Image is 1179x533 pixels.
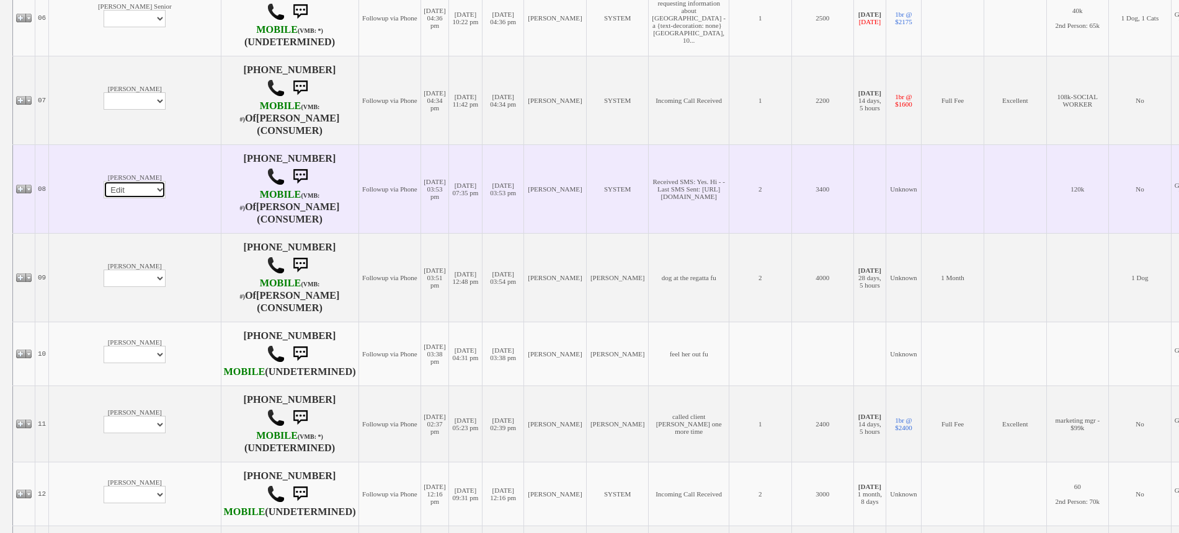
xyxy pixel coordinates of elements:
td: [DATE] 07:35 pm [448,144,483,233]
td: called client [PERSON_NAME] one more time [649,385,729,462]
font: MOBILE [224,506,265,518]
td: 1 Month [922,233,984,322]
img: sms.png [288,341,313,366]
img: call.png [267,167,285,186]
a: 1br @ $2175 [895,11,912,25]
h4: [PHONE_NUMBER] (UNDETERMINED) [224,470,356,518]
td: Followup via Phone [358,233,421,322]
img: call.png [267,79,285,97]
td: Full Fee [922,56,984,144]
td: 1 month, 8 days [854,462,886,526]
td: SYSTEM [586,144,649,233]
td: [PERSON_NAME] [586,322,649,385]
font: MOBILE [260,278,301,289]
img: call.png [267,345,285,363]
td: [DATE] 11:42 pm [448,56,483,144]
b: T-Mobile USA, Inc. [240,100,320,124]
td: dog at the regatta fu [649,233,729,322]
font: MOBILE [256,430,298,441]
td: [PERSON_NAME] [524,385,587,462]
img: sms.png [288,76,313,100]
td: [DATE] 12:16 pm [483,462,524,526]
td: [DATE] 12:16 pm [421,462,448,526]
b: [DATE] [858,483,881,490]
img: call.png [267,2,285,21]
td: [PERSON_NAME] [49,144,221,233]
td: [PERSON_NAME] [524,462,587,526]
font: MOBILE [260,100,301,112]
td: [PERSON_NAME] [524,233,587,322]
td: 28 days, 5 hours [854,233,886,322]
font: (VMB: #) [240,192,320,211]
td: 3400 [791,144,854,233]
td: Followup via Phone [358,385,421,462]
b: Verizon Wireless [256,430,323,441]
td: 11 [35,385,49,462]
td: Unknown [886,144,922,233]
td: [DATE] 12:48 pm [448,233,483,322]
td: Received SMS: Yes. Hi - - Last SMS Sent: [URL][DOMAIN_NAME] [649,144,729,233]
td: Unknown [886,233,922,322]
h4: [PHONE_NUMBER] (UNDETERMINED) [224,394,356,454]
td: [DATE] 03:51 pm [421,233,448,322]
h4: [PHONE_NUMBER] Of (CONSUMER) [224,64,356,136]
td: [DATE] 03:38 pm [421,322,448,385]
td: 2 [729,144,791,233]
img: call.png [267,256,285,275]
td: [DATE] 03:53 pm [483,144,524,233]
td: [PERSON_NAME] [49,56,221,144]
img: call.png [267,485,285,503]
b: [PERSON_NAME] [256,290,340,301]
td: 07 [35,56,49,144]
td: [PERSON_NAME] [49,322,221,385]
font: [DATE] [859,18,881,25]
td: 09 [35,233,49,322]
font: MOBILE [260,189,301,200]
td: feel her out fu [649,322,729,385]
a: 1br @ $2400 [895,416,912,431]
td: [DATE] 09:31 pm [448,462,483,526]
img: call.png [267,408,285,427]
a: 1br @ $1600 [895,93,912,108]
h4: [PHONE_NUMBER] (UNDETERMINED) [224,330,356,377]
b: Dish Wireless, LLC [224,366,265,377]
td: [PERSON_NAME] [524,144,587,233]
td: 14 days, 5 hours [854,385,886,462]
td: [DATE] 04:34 pm [483,56,524,144]
td: [PERSON_NAME] [49,385,221,462]
td: [DATE] 03:38 pm [483,322,524,385]
h4: [PHONE_NUMBER] Of (CONSUMER) [224,242,356,314]
td: 2400 [791,385,854,462]
b: [DATE] [858,266,881,274]
td: [PERSON_NAME] [586,233,649,322]
td: [PERSON_NAME] [586,385,649,462]
b: Verizon Wireless [256,24,323,35]
td: [DATE] 04:31 pm [448,322,483,385]
td: [PERSON_NAME] [49,233,221,322]
td: 10 [35,322,49,385]
img: sms.png [288,253,313,278]
td: 2200 [791,56,854,144]
img: sms.png [288,482,313,506]
img: sms.png [288,164,313,189]
font: (VMB: *) [298,27,323,34]
font: (VMB: #) [240,281,320,300]
b: CSC Wireless, LLC [224,506,265,518]
b: [PERSON_NAME] [256,201,340,213]
td: 2 [729,462,791,526]
td: 2 [729,233,791,322]
td: 60 2nd Person: 70k [1046,462,1109,526]
td: [DATE] 02:37 pm [421,385,448,462]
td: Unknown [886,322,922,385]
td: [PERSON_NAME] [49,462,221,526]
td: 14 days, 5 hours [854,56,886,144]
td: No [1109,385,1172,462]
td: Followup via Phone [358,56,421,144]
td: [DATE] 04:34 pm [421,56,448,144]
td: 12 [35,462,49,526]
b: [PERSON_NAME] [256,113,340,124]
td: Incoming Call Received [649,462,729,526]
td: No [1109,56,1172,144]
td: 108k-SOCIAL WORKER [1046,56,1109,144]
